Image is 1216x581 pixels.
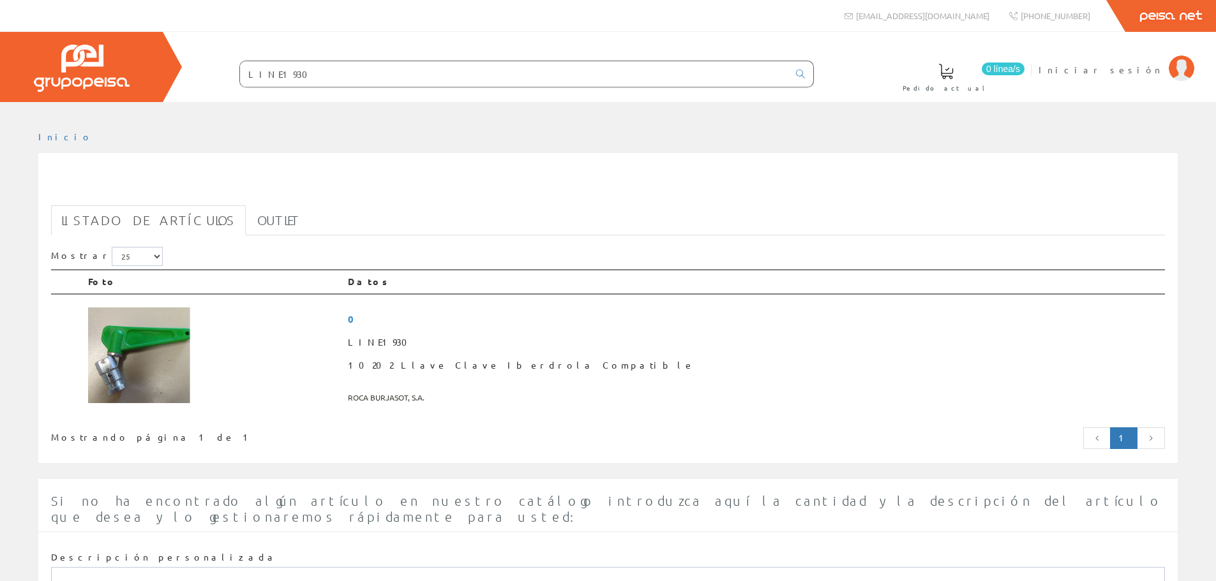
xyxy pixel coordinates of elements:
[83,270,343,294] th: Foto
[51,173,1165,199] h1: LINE1930
[348,307,1160,331] span: 0
[856,10,989,21] span: [EMAIL_ADDRESS][DOMAIN_NAME]
[343,270,1165,294] th: Datos
[1110,427,1137,449] a: Página actual
[1083,427,1111,449] a: Página anterior
[348,331,1160,354] span: LINE1930
[348,387,1160,408] span: ROCA BURJASOT, S.A.
[51,493,1162,524] span: Si no ha encontrado algún artículo en nuestro catálogo introduzca aquí la cantidad y la descripci...
[38,131,93,142] a: Inicio
[240,61,788,87] input: Buscar ...
[348,354,1160,377] span: 10202 Llave Clave Iberdrola Compatible
[51,426,504,444] div: Mostrando página 1 de 1
[51,247,163,266] label: Mostrar
[247,205,310,235] a: Outlet
[51,551,278,564] label: Descripción personalizada
[1039,63,1162,76] span: Iniciar sesión
[51,205,246,235] a: Listado de artículos
[903,82,989,94] span: Pedido actual
[1137,427,1165,449] a: Página siguiente
[1021,10,1090,21] span: [PHONE_NUMBER]
[1039,53,1194,65] a: Iniciar sesión
[112,247,163,266] select: Mostrar
[88,307,190,403] img: Foto artículo 10202 Llave Clave Iberdrola Compatible (160.40925266904x150)
[982,63,1025,75] span: 0 línea/s
[34,45,130,92] img: Grupo Peisa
